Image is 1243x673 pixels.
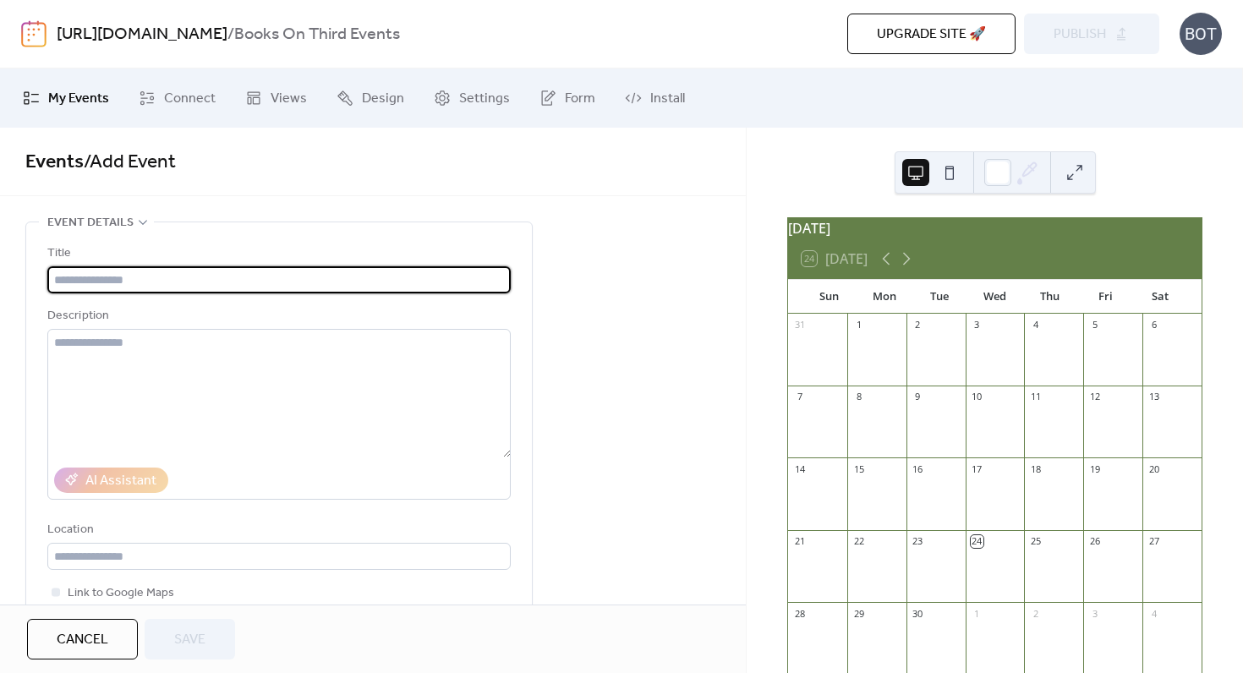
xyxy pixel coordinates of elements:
div: 2 [912,319,924,331]
div: 20 [1147,462,1160,475]
div: 27 [1147,535,1160,548]
div: 21 [793,535,806,548]
div: 7 [793,391,806,403]
span: Form [565,89,595,109]
div: Wed [967,280,1022,314]
div: Tue [912,280,967,314]
div: 14 [793,462,806,475]
div: 19 [1088,462,1101,475]
div: 23 [912,535,924,548]
div: 1 [852,319,865,331]
div: BOT [1180,13,1222,55]
div: Thu [1022,280,1077,314]
a: [URL][DOMAIN_NAME] [57,19,227,51]
div: 1 [971,607,983,620]
div: 6 [1147,319,1160,331]
div: 18 [1029,462,1042,475]
span: Settings [459,89,510,109]
div: 28 [793,607,806,620]
div: 15 [852,462,865,475]
div: 3 [1088,607,1101,620]
span: Install [650,89,685,109]
span: Link to Google Maps [68,583,174,604]
div: Title [47,243,507,264]
div: Description [47,306,507,326]
span: Cancel [57,630,108,650]
span: Views [271,89,307,109]
div: 4 [1147,607,1160,620]
b: / [227,19,234,51]
span: Event details [47,213,134,233]
div: 9 [912,391,924,403]
a: Design [324,75,417,121]
div: 12 [1088,391,1101,403]
div: 24 [971,535,983,548]
div: 17 [971,462,983,475]
div: 11 [1029,391,1042,403]
a: My Events [10,75,122,121]
span: / Add Event [84,144,176,181]
div: 13 [1147,391,1160,403]
div: Mon [857,280,912,314]
a: Connect [126,75,228,121]
div: Sat [1133,280,1188,314]
span: My Events [48,89,109,109]
button: Upgrade site 🚀 [847,14,1016,54]
span: Design [362,89,404,109]
div: Sun [802,280,857,314]
div: 8 [852,391,865,403]
b: Books On Third Events [234,19,400,51]
a: Events [25,144,84,181]
a: Install [612,75,698,121]
div: 25 [1029,535,1042,548]
div: 31 [793,319,806,331]
div: 5 [1088,319,1101,331]
div: 29 [852,607,865,620]
div: 2 [1029,607,1042,620]
a: Form [527,75,608,121]
div: 4 [1029,319,1042,331]
a: Views [233,75,320,121]
div: Fri [1077,280,1132,314]
div: Location [47,520,507,540]
span: Upgrade site 🚀 [877,25,986,45]
div: [DATE] [788,218,1202,238]
div: 10 [971,391,983,403]
div: 3 [971,319,983,331]
button: Cancel [27,619,138,659]
div: 22 [852,535,865,548]
img: logo [21,20,47,47]
a: Settings [421,75,523,121]
div: 26 [1088,535,1101,548]
div: 16 [912,462,924,475]
div: 30 [912,607,924,620]
span: Connect [164,89,216,109]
